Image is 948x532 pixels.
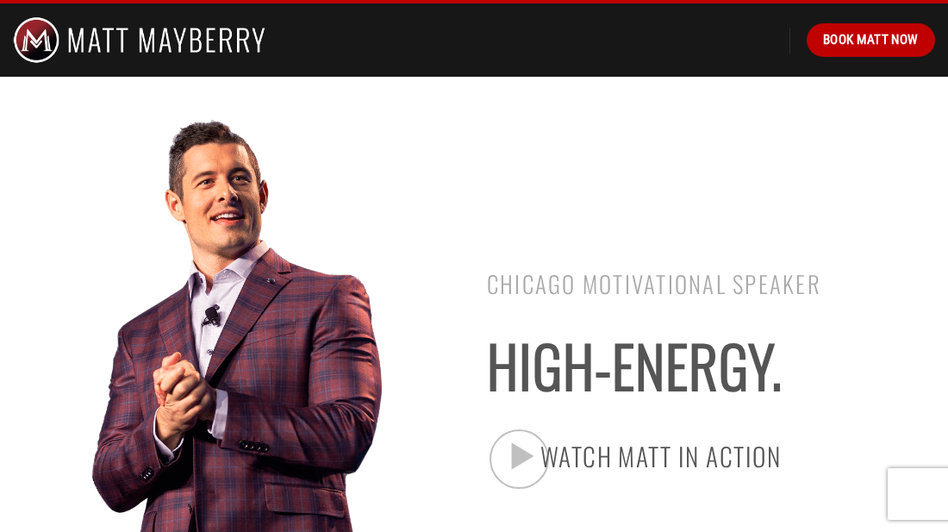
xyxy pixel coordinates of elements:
[487,266,821,301] span: Chicago motivational speaker
[540,441,876,472] h2: Watch matt in action
[487,336,935,393] h2: High-Energy.
[807,23,935,56] a: Book Matt Now
[13,3,265,77] img: Matt Mayberry
[490,429,549,489] a: Open video in lightbox
[823,29,919,50] span: Book Matt Now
